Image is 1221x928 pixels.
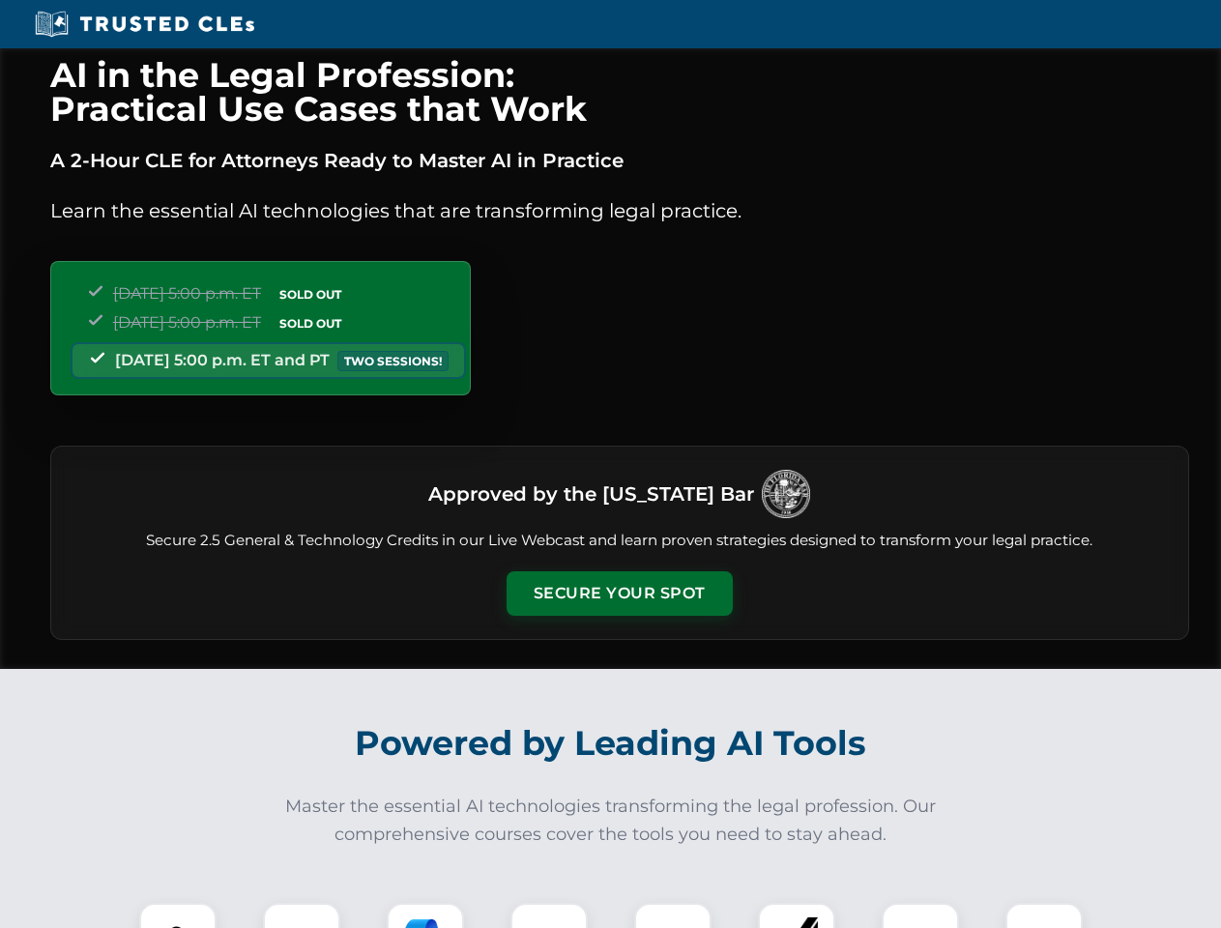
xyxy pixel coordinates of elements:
p: Secure 2.5 General & Technology Credits in our Live Webcast and learn proven strategies designed ... [74,530,1165,552]
span: [DATE] 5:00 p.m. ET [113,313,261,332]
h1: AI in the Legal Profession: Practical Use Cases that Work [50,58,1189,126]
button: Secure Your Spot [507,571,733,616]
img: Trusted CLEs [29,10,260,39]
p: Learn the essential AI technologies that are transforming legal practice. [50,195,1189,226]
span: SOLD OUT [273,313,348,333]
h3: Approved by the [US_STATE] Bar [428,477,754,511]
p: Master the essential AI technologies transforming the legal profession. Our comprehensive courses... [273,793,949,849]
span: [DATE] 5:00 p.m. ET [113,284,261,303]
img: Logo [762,470,810,518]
span: SOLD OUT [273,284,348,304]
p: A 2-Hour CLE for Attorneys Ready to Master AI in Practice [50,145,1189,176]
h2: Powered by Leading AI Tools [75,710,1147,777]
